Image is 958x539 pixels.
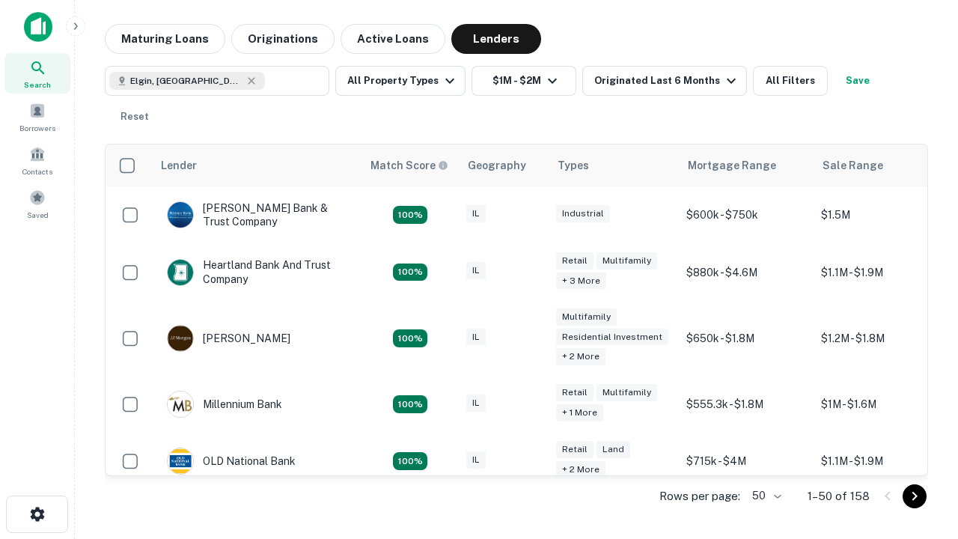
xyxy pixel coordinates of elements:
div: Mortgage Range [688,156,776,174]
div: Retail [556,252,594,269]
div: + 1 more [556,404,603,421]
div: Originated Last 6 Months [594,72,740,90]
div: IL [466,395,486,412]
span: Elgin, [GEOGRAPHIC_DATA], [GEOGRAPHIC_DATA] [130,74,242,88]
div: IL [466,329,486,346]
div: Industrial [556,205,610,222]
div: Multifamily [556,308,617,326]
div: Retail [556,441,594,458]
button: Lenders [451,24,541,54]
th: Capitalize uses an advanced AI algorithm to match your search with the best lender. The match sco... [361,144,459,186]
a: Contacts [4,140,70,180]
div: Matching Properties: 20, hasApolloMatch: undefined [393,264,427,281]
div: Retail [556,384,594,401]
button: All Property Types [335,66,466,96]
td: $880k - $4.6M [679,243,814,300]
button: All Filters [753,66,828,96]
th: Lender [152,144,361,186]
button: Save your search to get updates of matches that match your search criteria. [834,66,882,96]
td: $715k - $4M [679,433,814,490]
div: [PERSON_NAME] Bank & Trust Company [167,201,347,228]
div: IL [466,262,486,279]
div: Sale Range [823,156,883,174]
a: Saved [4,183,70,224]
button: Active Loans [341,24,445,54]
div: Matching Properties: 22, hasApolloMatch: undefined [393,452,427,470]
div: Heartland Bank And Trust Company [167,258,347,285]
div: + 2 more [556,348,605,365]
div: Geography [468,156,526,174]
td: $1M - $1.6M [814,376,948,433]
img: picture [168,448,193,474]
span: Borrowers [19,122,55,134]
span: Search [24,79,51,91]
div: Multifamily [597,252,657,269]
td: $600k - $750k [679,186,814,243]
img: picture [168,202,193,228]
div: Capitalize uses an advanced AI algorithm to match your search with the best lender. The match sco... [370,157,448,174]
img: picture [168,260,193,285]
div: Millennium Bank [167,391,282,418]
iframe: Chat Widget [883,371,958,443]
a: Borrowers [4,97,70,137]
img: picture [168,392,193,417]
div: IL [466,451,486,469]
button: $1M - $2M [472,66,576,96]
img: capitalize-icon.png [24,12,52,42]
p: Rows per page: [659,487,740,505]
th: Mortgage Range [679,144,814,186]
div: + 3 more [556,272,606,290]
th: Types [549,144,679,186]
div: Residential Investment [556,329,668,346]
button: Reset [111,102,159,132]
th: Geography [459,144,549,186]
span: Saved [27,209,49,221]
h6: Match Score [370,157,445,174]
td: $555.3k - $1.8M [679,376,814,433]
td: $1.1M - $1.9M [814,433,948,490]
button: Originations [231,24,335,54]
td: $1.1M - $1.9M [814,243,948,300]
div: [PERSON_NAME] [167,325,290,352]
div: Land [597,441,630,458]
div: Types [558,156,589,174]
th: Sale Range [814,144,948,186]
button: Originated Last 6 Months [582,66,747,96]
div: Multifamily [597,384,657,401]
div: Lender [161,156,197,174]
td: $1.5M [814,186,948,243]
button: Go to next page [903,484,927,508]
div: IL [466,205,486,222]
div: 50 [746,485,784,507]
div: + 2 more [556,461,605,478]
span: Contacts [22,165,52,177]
td: $1.2M - $1.8M [814,301,948,377]
div: Matching Properties: 28, hasApolloMatch: undefined [393,206,427,224]
div: Matching Properties: 16, hasApolloMatch: undefined [393,395,427,413]
img: picture [168,326,193,351]
div: OLD National Bank [167,448,296,475]
td: $650k - $1.8M [679,301,814,377]
div: Matching Properties: 24, hasApolloMatch: undefined [393,329,427,347]
p: 1–50 of 158 [808,487,870,505]
button: Maturing Loans [105,24,225,54]
a: Search [4,53,70,94]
